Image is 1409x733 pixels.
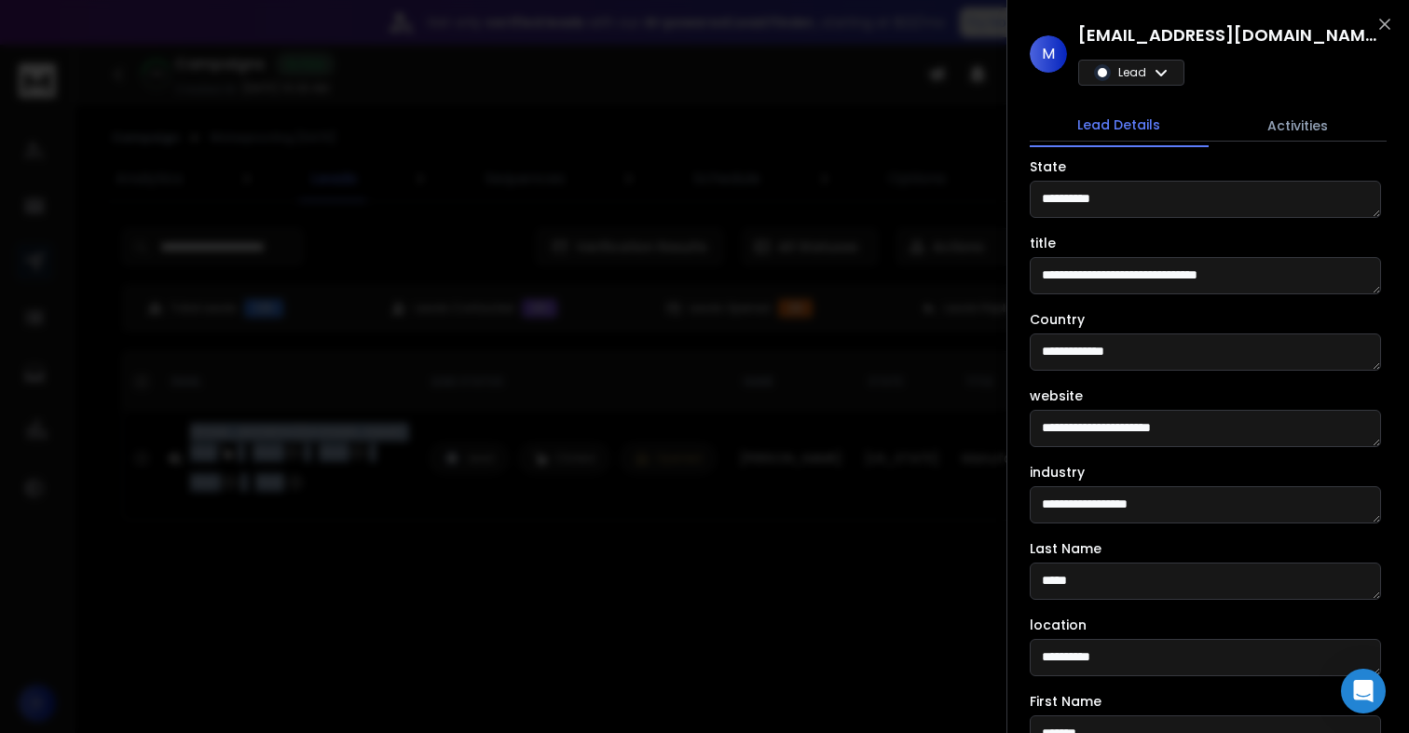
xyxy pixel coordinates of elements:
[1030,160,1066,173] label: State
[1078,22,1376,48] h1: [EMAIL_ADDRESS][DOMAIN_NAME]
[1118,65,1146,80] p: Lead
[1341,669,1386,713] div: Open Intercom Messenger
[1030,35,1067,73] span: M
[1030,237,1056,250] label: title
[1030,618,1087,631] label: location
[1030,695,1101,708] label: First Name
[1030,466,1085,479] label: industry
[1209,105,1388,146] button: Activities
[1030,313,1085,326] label: Country
[1030,389,1083,402] label: website
[1030,542,1101,555] label: Last Name
[1030,104,1209,147] button: Lead Details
